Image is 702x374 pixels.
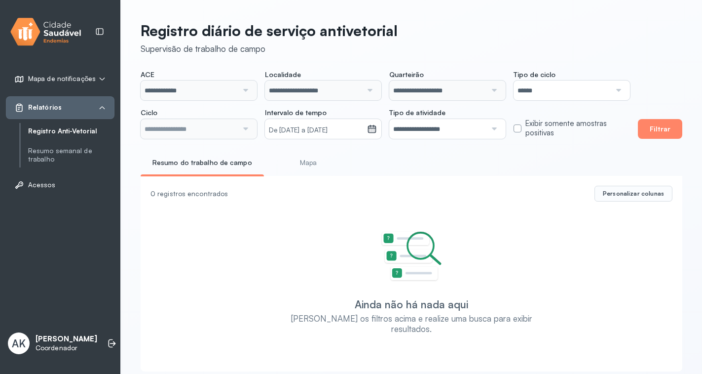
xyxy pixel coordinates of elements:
[141,43,398,54] div: Supervisão de trabalho de campo
[36,334,97,344] p: [PERSON_NAME]
[141,22,398,40] p: Registro diário de serviço antivetorial
[525,119,630,138] label: Exibir somente amostras positivas
[638,119,682,139] button: Filtrar
[10,16,81,48] img: logo.svg
[141,108,157,117] span: Ciclo
[36,344,97,352] p: Coordenador
[28,103,62,112] span: Relatórios
[269,125,363,135] small: De [DATE] a [DATE]
[28,125,114,137] a: Registro Anti-Vetorial
[28,145,114,166] a: Resumo semanal de trabalho
[265,108,327,117] span: Intervalo de tempo
[12,337,26,350] span: AK
[514,70,555,79] span: Tipo de ciclo
[150,190,587,198] div: 0 registros encontrados
[28,181,55,189] span: Acessos
[381,231,442,282] img: Imagem de Empty State
[603,190,664,198] span: Personalizar colunas
[389,108,445,117] span: Tipo de atividade
[141,155,264,171] a: Resumo do trabalho de campo
[14,180,106,190] a: Acessos
[28,127,114,135] a: Registro Anti-Vetorial
[594,186,672,202] button: Personalizar colunas
[355,298,468,311] div: Ainda não há nada aqui
[286,313,537,334] div: [PERSON_NAME] os filtros acima e realize uma busca para exibir resultados.
[272,155,345,171] a: Mapa
[28,75,96,83] span: Mapa de notificações
[265,70,301,79] span: Localidade
[389,70,424,79] span: Quarteirão
[28,147,114,164] a: Resumo semanal de trabalho
[141,70,154,79] span: ACE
